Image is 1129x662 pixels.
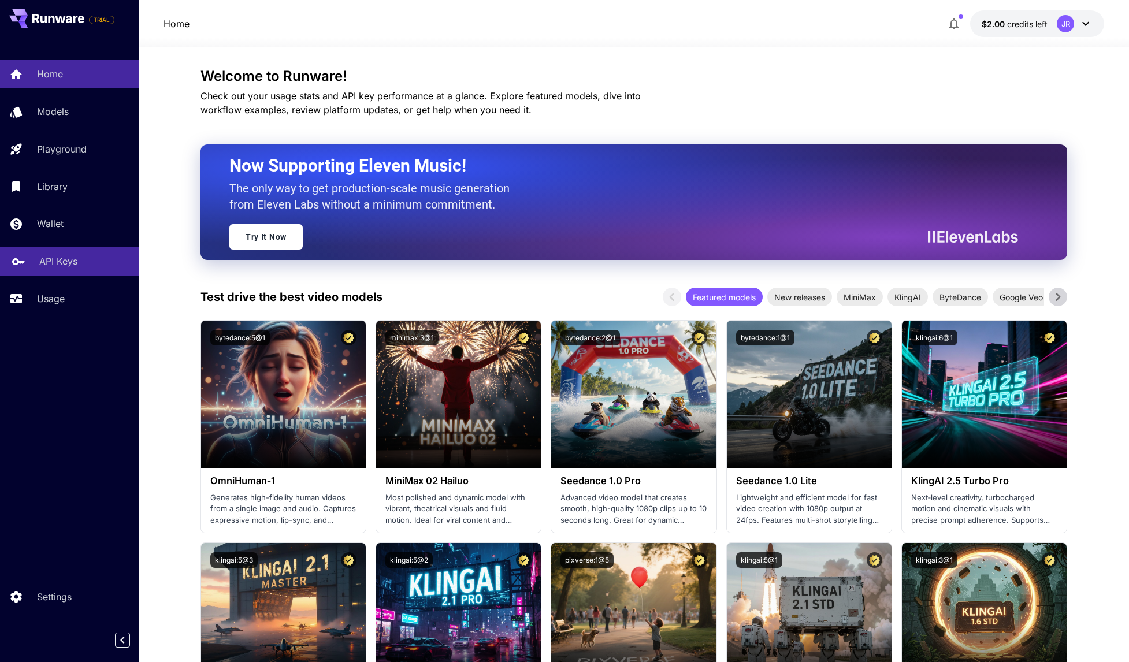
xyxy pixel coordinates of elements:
button: $2.00JR [970,10,1104,37]
button: Certified Model – Vetted for best performance and includes a commercial license. [692,330,707,345]
button: Certified Model – Vetted for best performance and includes a commercial license. [341,330,356,345]
button: Certified Model – Vetted for best performance and includes a commercial license. [516,552,532,568]
span: ByteDance [933,291,988,303]
p: Advanced video model that creates smooth, high-quality 1080p clips up to 10 seconds long. Great f... [560,492,707,526]
div: Featured models [686,288,763,306]
a: Try It Now [229,224,303,250]
p: API Keys [39,254,77,268]
button: klingai:5@3 [210,552,258,568]
h3: KlingAI 2.5 Turbo Pro [911,475,1057,486]
p: Usage [37,292,65,306]
span: Google Veo [993,291,1050,303]
button: pixverse:1@5 [560,552,614,568]
img: alt [551,321,716,468]
button: Certified Model – Vetted for best performance and includes a commercial license. [867,552,882,568]
button: klingai:5@1 [736,552,782,568]
p: Models [37,105,69,118]
h3: MiniMax 02 Hailuo [385,475,532,486]
p: Home [37,67,63,81]
p: Wallet [37,217,64,230]
p: Settings [37,590,72,604]
button: bytedance:2@1 [560,330,620,345]
p: Library [37,180,68,194]
p: Lightweight and efficient model for fast video creation with 1080p output at 24fps. Features mult... [736,492,882,526]
span: Featured models [686,291,763,303]
p: Playground [37,142,87,156]
span: MiniMax [837,291,883,303]
p: Generates high-fidelity human videos from a single image and audio. Captures expressive motion, l... [210,492,356,526]
div: New releases [767,288,832,306]
button: Certified Model – Vetted for best performance and includes a commercial license. [692,552,707,568]
span: TRIAL [90,16,114,24]
button: Certified Model – Vetted for best performance and includes a commercial license. [867,330,882,345]
p: Test drive the best video models [200,288,382,306]
h3: OmniHuman‑1 [210,475,356,486]
div: Google Veo [993,288,1050,306]
button: klingai:6@1 [911,330,957,345]
img: alt [376,321,541,468]
button: Certified Model – Vetted for best performance and includes a commercial license. [1042,330,1057,345]
span: $2.00 [982,19,1007,29]
button: bytedance:5@1 [210,330,270,345]
p: Most polished and dynamic model with vibrant, theatrical visuals and fluid motion. Ideal for vira... [385,492,532,526]
h3: Seedance 1.0 Lite [736,475,882,486]
button: Certified Model – Vetted for best performance and includes a commercial license. [516,330,532,345]
button: Certified Model – Vetted for best performance and includes a commercial license. [1042,552,1057,568]
img: alt [201,321,366,468]
p: Next‑level creativity, turbocharged motion and cinematic visuals with precise prompt adherence. S... [911,492,1057,526]
button: klingai:5@2 [385,552,433,568]
button: Certified Model – Vetted for best performance and includes a commercial license. [341,552,356,568]
span: credits left [1007,19,1048,29]
span: New releases [767,291,832,303]
img: alt [902,321,1067,468]
button: bytedance:1@1 [736,330,794,345]
div: $2.00 [982,18,1048,30]
img: alt [727,321,892,468]
p: The only way to get production-scale music generation from Eleven Labs without a minimum commitment. [229,180,518,213]
button: minimax:3@1 [385,330,439,345]
div: MiniMax [837,288,883,306]
div: JR [1057,15,1074,32]
a: Home [164,17,190,31]
div: Collapse sidebar [124,630,139,650]
div: ByteDance [933,288,988,306]
div: KlingAI [887,288,928,306]
span: Check out your usage stats and API key performance at a glance. Explore featured models, dive int... [200,90,641,116]
span: Add your payment card to enable full platform functionality. [89,13,114,27]
h3: Seedance 1.0 Pro [560,475,707,486]
button: klingai:3@1 [911,552,957,568]
nav: breadcrumb [164,17,190,31]
span: KlingAI [887,291,928,303]
h3: Welcome to Runware! [200,68,1067,84]
h2: Now Supporting Eleven Music! [229,155,1009,177]
button: Collapse sidebar [115,633,130,648]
